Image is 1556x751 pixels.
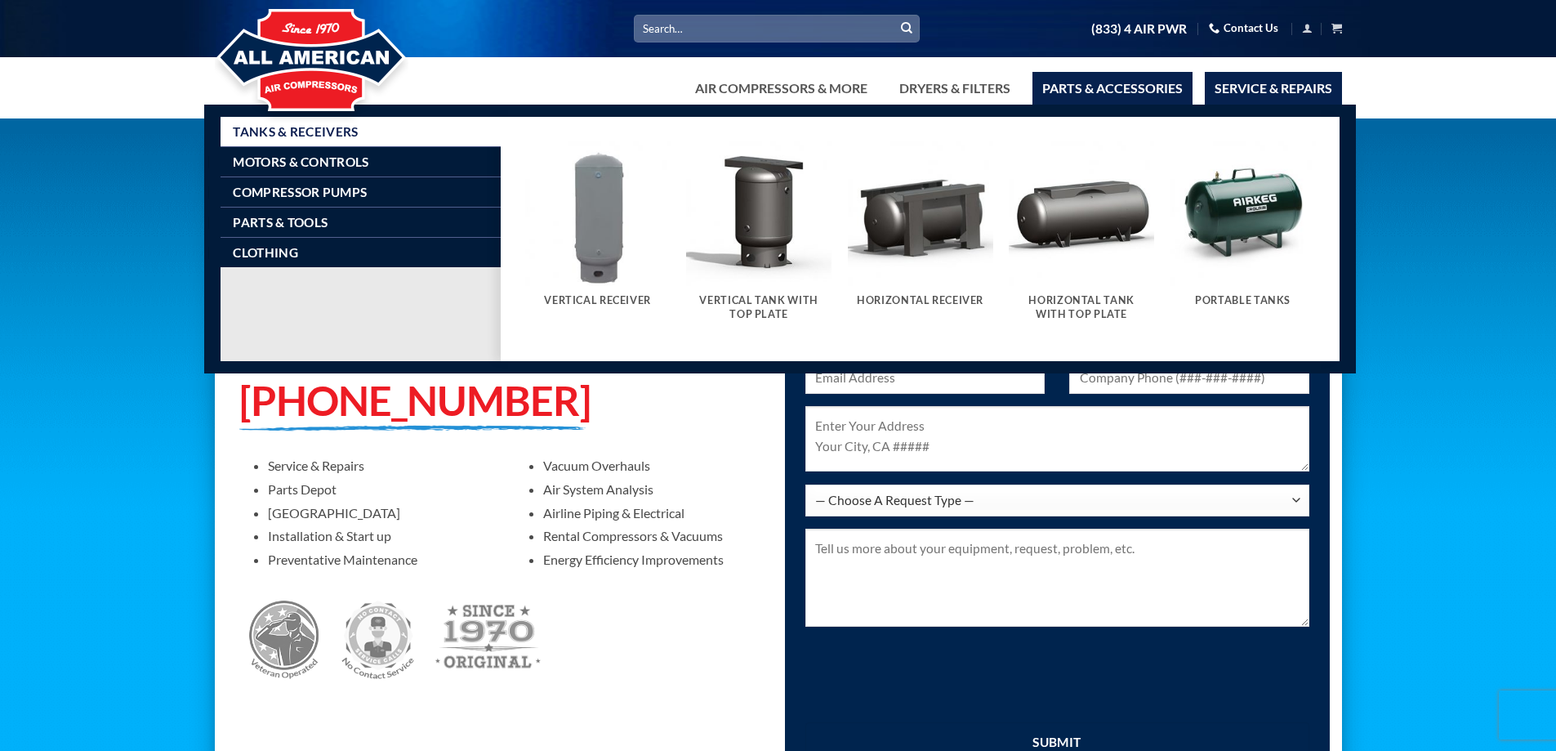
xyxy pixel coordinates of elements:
[233,125,358,138] span: Tanks & Receivers
[239,375,591,425] a: [PHONE_NUMBER]
[1017,294,1146,321] h5: Horizontal Tank With Top Plate
[233,155,368,168] span: Motors & Controls
[848,141,993,324] a: Visit product category Horizontal Receiver
[268,481,490,497] p: Parts Depot
[233,246,297,259] span: Clothing
[1205,72,1342,105] a: Service & Repairs
[268,528,490,543] p: Installation & Start up
[543,481,765,497] p: Air System Analysis
[1009,141,1154,287] img: Horizontal Tank With Top Plate
[268,458,490,473] p: Service & Repairs
[1170,141,1316,287] img: Portable Tanks
[525,141,671,324] a: Visit product category Vertical Receiver
[685,72,877,105] a: Air Compressors & More
[694,294,823,321] h5: Vertical Tank With Top Plate
[533,294,662,307] h5: Vertical Receiver
[856,294,985,307] h5: Horizontal Receiver
[233,186,367,199] span: Compressor Pumps
[848,141,993,287] img: Horizontal Receiver
[1179,294,1308,307] h5: Portable Tanks
[268,552,490,567] p: Preventative Maintenance
[1069,362,1309,394] input: Company Phone (###-###-####)
[543,458,765,473] p: Vacuum Overhauls
[1209,16,1278,41] a: Contact Us
[1170,141,1316,324] a: Visit product category Portable Tanks
[543,528,765,543] p: Rental Compressors & Vacuums
[686,141,832,287] img: Vertical Tank With Top Plate
[894,16,919,41] button: Submit
[543,505,765,521] p: Airline Piping & Electrical
[1032,72,1193,105] a: Parts & Accessories
[268,505,490,521] p: [GEOGRAPHIC_DATA]
[686,141,832,338] a: Visit product category Vertical Tank With Top Plate
[525,141,671,287] img: Vertical Receiver
[233,216,328,229] span: Parts & Tools
[889,72,1020,105] a: Dryers & Filters
[805,646,1054,710] iframe: reCAPTCHA
[634,15,920,42] input: Search…
[1331,18,1342,38] a: View cart
[543,552,765,567] p: Energy Efficiency Improvements
[1009,141,1154,338] a: Visit product category Horizontal Tank With Top Plate
[1091,15,1187,43] a: (833) 4 AIR PWR
[1302,18,1313,38] a: Login
[805,362,1046,394] input: Email Address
